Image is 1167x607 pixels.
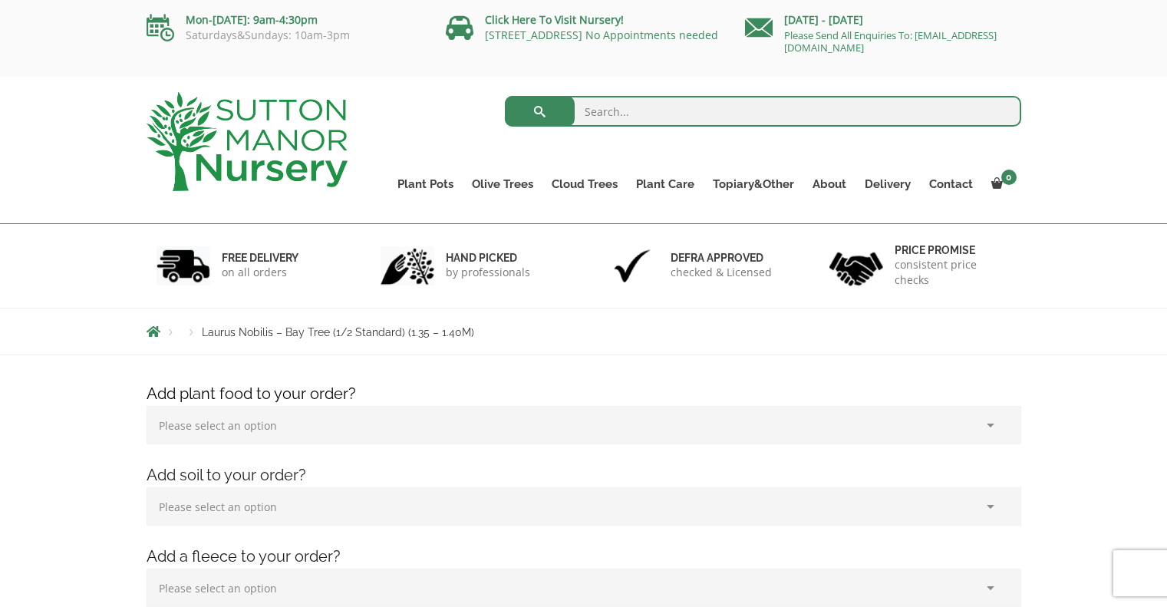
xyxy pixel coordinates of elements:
[895,243,1011,257] h6: Price promise
[542,173,627,195] a: Cloud Trees
[446,251,530,265] h6: hand picked
[982,173,1021,195] a: 0
[895,257,1011,288] p: consistent price checks
[1001,170,1017,185] span: 0
[135,382,1033,406] h4: Add plant food to your order?
[671,265,772,280] p: checked & Licensed
[463,173,542,195] a: Olive Trees
[485,28,718,42] a: [STREET_ADDRESS] No Appointments needed
[829,242,883,289] img: 4.jpg
[157,246,210,285] img: 1.jpg
[803,173,855,195] a: About
[147,92,348,191] img: logo
[745,11,1021,29] p: [DATE] - [DATE]
[784,28,997,54] a: Please Send All Enquiries To: [EMAIL_ADDRESS][DOMAIN_NAME]
[388,173,463,195] a: Plant Pots
[446,265,530,280] p: by professionals
[222,251,298,265] h6: FREE DELIVERY
[605,246,659,285] img: 3.jpg
[147,325,1021,338] nav: Breadcrumbs
[855,173,920,195] a: Delivery
[135,545,1033,569] h4: Add a fleece to your order?
[202,326,474,338] span: Laurus Nobilis – Bay Tree (1/2 Standard) (1.35 – 1.40M)
[505,96,1021,127] input: Search...
[704,173,803,195] a: Topiary&Other
[222,265,298,280] p: on all orders
[627,173,704,195] a: Plant Care
[147,29,423,41] p: Saturdays&Sundays: 10am-3pm
[485,12,624,27] a: Click Here To Visit Nursery!
[147,11,423,29] p: Mon-[DATE]: 9am-4:30pm
[381,246,434,285] img: 2.jpg
[920,173,982,195] a: Contact
[671,251,772,265] h6: Defra approved
[135,463,1033,487] h4: Add soil to your order?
